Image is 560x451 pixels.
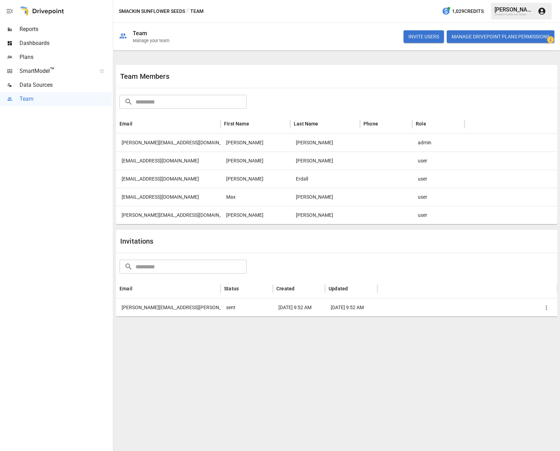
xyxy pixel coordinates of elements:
div: Manage your team [133,38,169,43]
button: Sort [379,119,389,129]
span: Data Sources [20,81,112,89]
div: max@smackinsnacks.com [116,188,221,206]
div: Brian [221,133,290,152]
span: Reports [20,25,112,33]
div: Smackin Sunflower Seeds [494,13,534,16]
div: Team Members [120,72,337,81]
div: 4/30/25 9:52 AM [273,298,325,316]
div: Max [221,188,290,206]
div: user [412,170,465,188]
div: sent [221,298,273,316]
div: user [412,206,465,224]
span: ™ [50,66,55,75]
div: Updated [329,286,348,291]
div: [PERSON_NAME] [494,6,534,13]
div: user [412,188,465,206]
span: 1,029 Credits [452,7,484,16]
div: smackinsnacks@copelandbuhl.com [116,152,221,170]
div: brian@smackinsnacks.com [116,133,221,152]
span: Dashboards [20,39,112,47]
div: Phone [363,121,378,127]
div: Last Name [294,121,319,127]
button: Sort [133,119,143,129]
div: Erdall [290,170,360,188]
div: Cole [221,206,290,224]
div: parker_erdall@copelandbuhl.com [116,170,221,188]
span: Team [20,95,112,103]
button: Sort [133,284,143,293]
div: cole@smackinsnacks.com [116,206,221,224]
div: Copeland [221,152,290,170]
button: Manage Drivepoint Plans Permissions [447,30,554,43]
button: Sort [239,284,249,293]
button: Sort [319,119,329,129]
button: 1,029Credits [439,5,486,18]
div: Buhl [290,152,360,170]
div: Parker [221,170,290,188]
button: Sort [348,284,358,293]
button: INVITE USERS [404,30,444,43]
div: 4/30/25 9:52 AM [325,298,377,316]
button: Sort [250,119,260,129]
span: SmartModel [20,67,92,75]
div: Status [224,286,239,291]
div: Email [120,121,132,127]
span: Plans [20,53,112,61]
div: admin [412,133,465,152]
button: Smackin Sunflower Seeds [119,7,185,16]
div: Schaefer [290,206,360,224]
div: Team [133,30,147,37]
div: Waddick [290,133,360,152]
div: Role [416,121,426,127]
div: DeWolf [290,188,360,206]
button: Sort [427,119,437,129]
div: user [412,152,465,170]
div: Created [276,286,294,291]
button: Sort [295,284,305,293]
div: First Name [224,121,249,127]
div: / [186,7,189,16]
div: jim.bauer@smackinsnacks.com [116,298,221,316]
div: Email [120,286,132,291]
div: Invitations [120,237,337,245]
